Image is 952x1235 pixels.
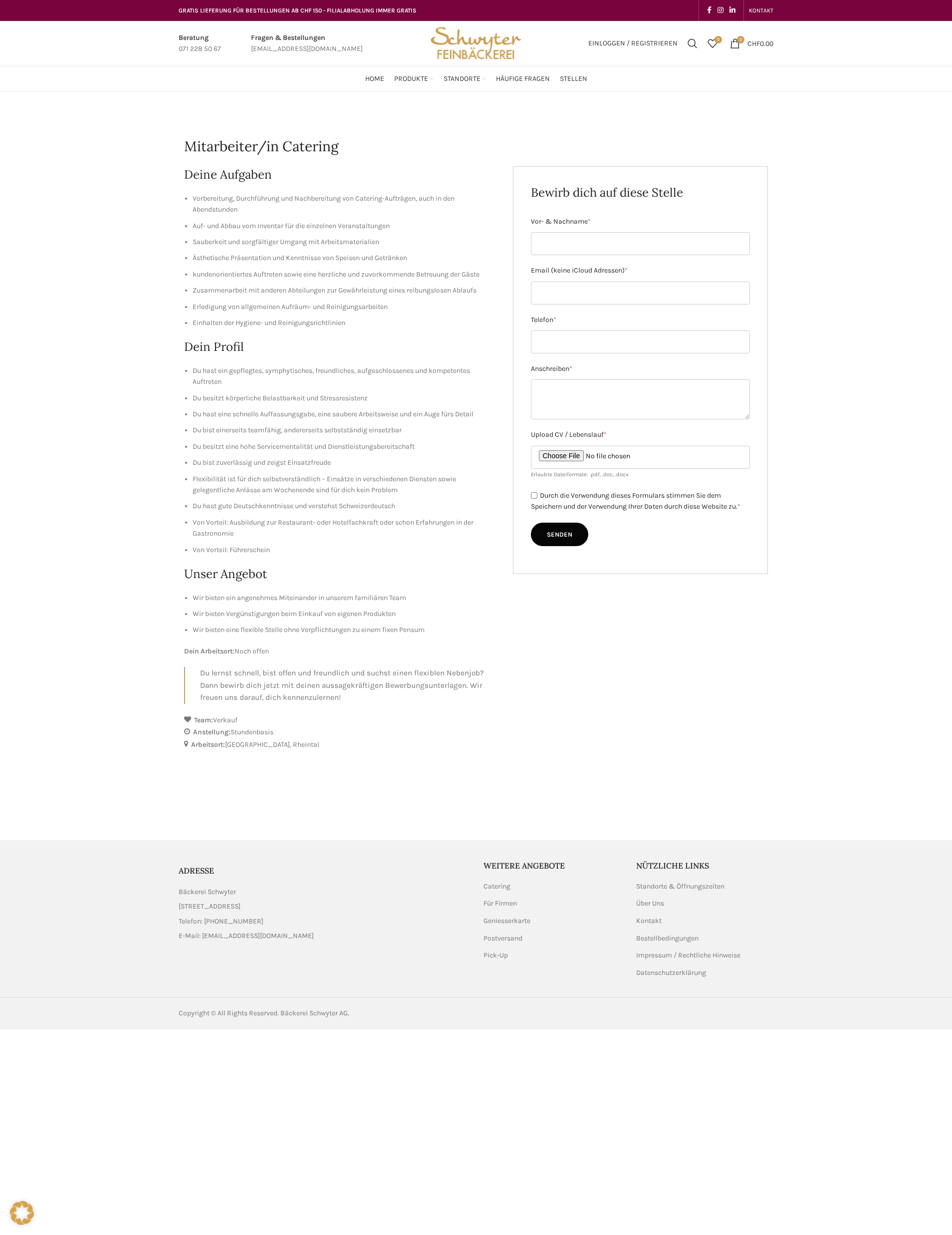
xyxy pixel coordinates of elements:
p: Noch offen [184,646,498,657]
li: Einhalten der Hygiene- und Reinigungsrichtlinien [193,317,498,328]
strong: Team: [194,716,213,724]
a: Standorte & Öffnungszeiten [636,882,725,892]
a: Produkte [394,69,434,89]
li: Wir bieten Vergünstigungen beim Einkauf von eigenen Produkten [193,609,498,619]
li: Du hast gute Deutschkenntnisse und verstehst Schweizerdeutsch [193,501,498,512]
a: Geniesserkarte [483,916,531,926]
li: Von Vorteil: Führerschein [193,545,498,556]
div: Secondary navigation [744,0,778,20]
li: Wir bieten eine flexible Stelle ohne Verpflichtungen zu einem fixen Pensum [193,624,498,635]
a: 0 CHF0.00 [725,33,778,53]
li: Zusammenarbeit mit anderen Abteilungen zur Gewährleistung eines reibungslosen Ablaufs [193,285,498,296]
a: List item link [179,930,469,941]
label: Telefon [531,314,750,325]
h2: Unser Angebot [184,566,498,583]
li: kundenorientiertes Auftreten sowie eine herzliche und zuvorkommende Betreuung der Gäste [193,269,498,280]
a: Infobox link [251,32,363,55]
label: Email (keine iCloud Adressen) [531,265,750,276]
div: Main navigation [174,69,778,89]
div: Meine Wunschliste [703,33,722,53]
a: Instagram social link [714,3,726,17]
li: Erledigung von allgemeinen Aufräum- und Reinigungsarbeiten [193,302,498,312]
div: Copyright © All Rights Reserved. Bäckerei Schwyter AG. [179,1008,471,1019]
span: Stundenbasis [231,728,273,736]
li: Sauberkeit und sorgfältiger Umgang mit Arbeitsmaterialien [193,237,498,248]
a: Kontakt [636,916,663,926]
a: Home [365,69,384,89]
span: Häufige Fragen [496,74,550,84]
h2: Deine Aufgaben [184,166,498,183]
li: Du hast eine schnelle Auffassungsgabe, eine saubere Arbeitsweise und ein Auge fürs Detail [193,409,498,420]
span: Standorte [444,74,480,84]
a: Häufige Fragen [496,69,550,89]
a: List item link [179,916,469,927]
a: KONTAKT [749,0,773,20]
strong: Arbeitsort: [191,740,225,749]
label: Anschreiben [531,363,750,374]
a: Stellen [560,69,587,89]
a: Bestellbedingungen [636,933,700,943]
label: Durch die Verwendung dieses Formulars stimmen Sie dem Speichern und der Verwendung Ihrer Daten du... [531,491,740,511]
span: ADRESSE [179,866,214,876]
li: Ästhetische Präsentation und Kenntnisse von Speisen und Getränken [193,253,498,264]
a: Postversand [483,933,523,943]
h1: Mitarbeiter/in Catering [184,137,768,156]
a: Standorte [444,69,486,89]
label: Upload CV / Lebenslauf [531,429,750,440]
a: Infobox link [179,32,221,55]
span: [GEOGRAPHIC_DATA] [225,740,293,749]
span: GRATIS LIEFERUNG FÜR BESTELLUNGEN AB CHF 150 - FILIALABHOLUNG IMMER GRATIS [179,7,417,14]
h5: Weitere Angebote [483,860,621,871]
a: Über Uns [636,899,665,909]
strong: Anstellung: [193,728,231,736]
span: Einloggen / Registrieren [588,40,678,47]
a: Catering [483,882,511,892]
li: Auf- und Abbau vom Inventar für die einzelnen Veranstaltungen [193,221,498,232]
span: 0 [737,36,744,43]
span: [STREET_ADDRESS] [179,901,240,912]
label: Vor- & Nachname [531,216,750,227]
h5: Nützliche Links [636,860,774,871]
a: Suchen [683,33,703,53]
a: Facebook social link [704,3,714,17]
li: Wir bieten ein angenehmes Miteinander in unserem familiären Team [193,593,498,604]
small: Erlaubte Dateiformate: .pdf, .doc, .docx [531,471,629,478]
li: Vorbereitung, Durchführung und Nachbereitung von Catering-Aufträgen, auch in den Abendstunden [193,193,498,216]
li: Von Vorteil: Ausbildung zur Restaurant- oder Hotelfachkraft oder schon Erfahrungen in der Gastron... [193,517,498,540]
img: Bäckerei Schwyter [427,21,525,66]
p: Du lernst schnell, bist offen und freundlich und suchst einen flexiblen Nebenjob? Dann bewirb dic... [200,667,498,704]
a: Einloggen / Registrieren [583,33,683,53]
a: Site logo [427,38,525,47]
input: Senden [531,523,588,547]
li: Du hast ein gepflegtes, symphytisches, freundliches, aufgeschlossenes und kompetentes Auftreten [193,365,498,388]
span: KONTAKT [749,7,773,14]
span: Home [365,74,384,84]
li: Du besitzt eine hohe Servicementalität und Dienstleistungsbereitschaft [193,441,498,452]
span: Produkte [394,74,428,84]
span: Rheintal [293,740,319,749]
a: Datenschutzerklärung [636,968,707,978]
bdi: 0.00 [747,39,773,47]
h2: Bewirb dich auf diese Stelle [531,184,750,201]
span: 0 [714,36,722,43]
span: CHF [747,39,760,47]
span: Stellen [560,74,587,84]
li: Du bist zuverlässig und zeigst Einsatzfreude [193,457,498,468]
li: Du besitzt körperliche Belastbarkeit und Stressresistenz [193,393,498,404]
strong: Dein Arbeitsort: [184,647,235,655]
span: Verkauf [213,716,238,724]
li: Flexibilität ist für dich selbstverständlich – Einsätze in verschiedenen Diensten sowie gelegentl... [193,474,498,496]
h2: Dein Profil [184,338,498,355]
span: Bäckerei Schwyter [179,887,236,898]
a: Pick-Up [483,950,509,960]
a: Für Firmen [483,899,518,909]
a: Linkedin social link [726,3,738,17]
a: Impressum / Rechtliche Hinweise [636,950,741,960]
li: Du bist einerseits teamfähig, andererseits selbstständig einsetzbar [193,425,498,436]
a: 0 [703,33,722,53]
